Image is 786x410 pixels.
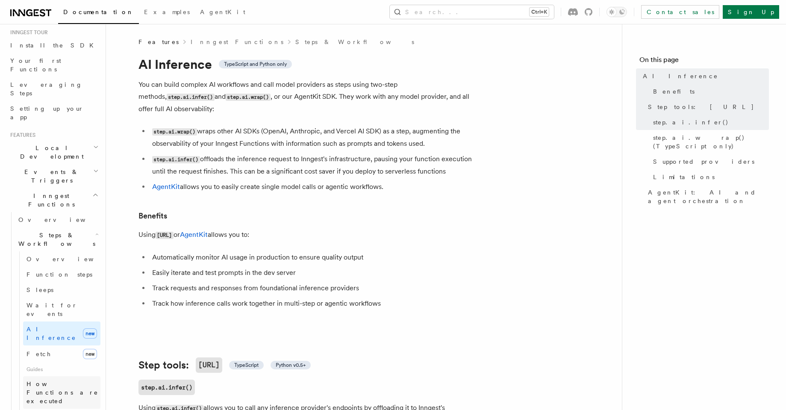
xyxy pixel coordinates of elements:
span: Documentation [63,9,134,15]
a: AI Inference [639,68,769,84]
code: [URL] [196,357,222,373]
a: Overview [15,212,100,227]
h1: AI Inference [138,56,480,72]
a: Limitations [650,169,769,185]
span: Leveraging Steps [10,81,82,97]
span: step.ai.infer() [653,118,729,127]
span: How Functions are executed [26,381,98,404]
li: offloads the inference request to Inngest's infrastructure, pausing your function execution until... [150,153,480,177]
a: Install the SDK [7,38,100,53]
button: Local Development [7,140,100,164]
span: TypeScript [234,362,259,369]
a: Inngest Functions [191,38,283,46]
span: Overview [26,256,115,263]
span: Wait for events [26,302,77,317]
li: Track how inference calls work together in multi-step or agentic workflows [150,298,480,310]
a: step.ai.infer() [138,380,195,395]
span: Steps & Workflows [15,231,95,248]
a: Sleeps [23,282,100,298]
code: step.ai.wrap() [152,128,197,136]
a: How Functions are executed [23,376,100,409]
span: Guides [23,363,100,376]
code: step.ai.infer() [152,156,200,163]
button: Toggle dark mode [606,7,627,17]
span: Examples [144,9,190,15]
code: step.ai.wrap() [226,94,271,101]
a: step.ai.infer() [650,115,769,130]
span: TypeScript and Python only [224,61,287,68]
span: AgentKit [200,9,245,15]
a: Leveraging Steps [7,77,100,101]
p: You can build complex AI workflows and call model providers as steps using two-step methods, and ... [138,79,480,115]
li: wraps other AI SDKs (OpenAI, Anthropic, and Vercel AI SDK) as a step, augmenting the observabilit... [150,125,480,150]
span: AI Inference [643,72,718,80]
span: Inngest tour [7,29,48,36]
a: Benefits [650,84,769,99]
span: Install the SDK [10,42,99,49]
span: AgentKit: AI and agent orchestration [648,188,769,205]
a: Supported providers [650,154,769,169]
a: Steps & Workflows [295,38,414,46]
span: Python v0.5+ [276,362,306,369]
li: Track requests and responses from foundational inference providers [150,282,480,294]
span: new [83,328,97,339]
li: allows you to easily create single model calls or agentic workflows. [150,181,480,193]
span: Your first Functions [10,57,61,73]
a: Sign Up [723,5,779,19]
a: Your first Functions [7,53,100,77]
li: Easily iterate and test prompts in the dev server [150,267,480,279]
span: Features [138,38,179,46]
button: Inngest Functions [7,188,100,212]
a: Benefits [138,210,167,222]
a: Examples [139,3,195,23]
a: step.ai.wrap() (TypeScript only) [650,130,769,154]
span: Features [7,132,35,139]
span: Setting up your app [10,105,84,121]
span: Supported providers [653,157,754,166]
span: Step tools: [URL] [648,103,754,111]
a: Fetchnew [23,345,100,363]
kbd: Ctrl+K [530,8,549,16]
span: Limitations [653,173,715,181]
a: Setting up your app [7,101,100,125]
button: Events & Triggers [7,164,100,188]
code: [URL] [156,232,174,239]
a: AgentKit [152,183,180,191]
a: Documentation [58,3,139,24]
a: Step tools:[URL] TypeScript Python v0.5+ [138,357,311,373]
button: Steps & Workflows [15,227,100,251]
code: step.ai.infer() [167,94,215,101]
span: Inngest Functions [7,192,92,209]
span: Sleeps [26,286,53,293]
li: Automatically monitor AI usage in production to ensure quality output [150,251,480,263]
span: Function steps [26,271,92,278]
span: step.ai.wrap() (TypeScript only) [653,133,769,150]
a: Wait for events [23,298,100,322]
p: Using or allows you to: [138,229,480,241]
a: Function steps [23,267,100,282]
a: Overview [23,251,100,267]
a: AI Inferencenew [23,322,100,345]
span: new [83,349,97,359]
a: Contact sales [641,5,719,19]
span: Fetch [26,351,51,357]
span: Benefits [653,87,695,96]
span: AI Inference [26,326,76,341]
span: Local Development [7,144,93,161]
span: Overview [18,216,106,223]
a: AgentKit: AI and agent orchestration [645,185,769,209]
button: Search...Ctrl+K [390,5,554,19]
span: Events & Triggers [7,168,93,185]
a: AgentKit [180,230,208,239]
a: Step tools: [URL] [645,99,769,115]
h4: On this page [639,55,769,68]
a: AgentKit [195,3,250,23]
